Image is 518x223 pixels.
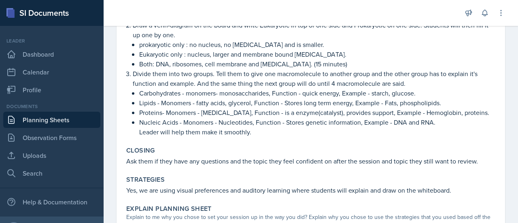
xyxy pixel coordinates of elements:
[3,194,100,210] div: Help & Documentation
[126,176,165,184] label: Strategies
[139,117,495,127] p: Nucleic Acids - Monomers - Nucleotides, Function - Stores genetic information, Example - DNA and ...
[3,147,100,164] a: Uploads
[126,205,212,213] label: Explain Planning Sheet
[139,127,495,137] p: Leader will help them make it smoothly.
[3,165,100,181] a: Search
[139,98,495,108] p: Lipids - Monomers - fatty acids, glycerol, Function - Stores long term energy, Example - Fats, ph...
[133,20,495,40] p: Draw a venn-diagram on the board and write Eukaryotic in top of one side and Prokaryotic on one s...
[3,64,100,80] a: Calendar
[126,185,495,195] p: Yes, we are using visual preferences and auditory learning where students will explain and draw o...
[139,49,495,59] p: Eukaryotic only : nucleus, larger and membrane bound [MEDICAL_DATA].
[3,37,100,45] div: Leader
[139,88,495,98] p: Carbohydrates - monomers- monosaccharides, Function - quick energy, Example - starch, glucose.
[139,108,495,117] p: Proteins- Monomers - [MEDICAL_DATA], Function - is a enzyme(catalyst), provides support, Example ...
[3,112,100,128] a: Planning Sheets
[3,130,100,146] a: Observation Forms
[133,69,495,88] p: Divide them into two groups. Tell them to give one macromolecule to another group and the other g...
[126,147,155,155] label: Closing
[139,59,495,69] p: Both: DNA, ribosomes, cell membrane and [MEDICAL_DATA]. (15 minutes)
[3,103,100,110] div: Documents
[126,156,495,166] p: Ask them if they have any questions and the topic they feel confident on after the session and to...
[3,46,100,62] a: Dashboard
[139,40,495,49] p: prokaryotic only : no nucleus, no [MEDICAL_DATA] and is smaller.
[3,82,100,98] a: Profile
